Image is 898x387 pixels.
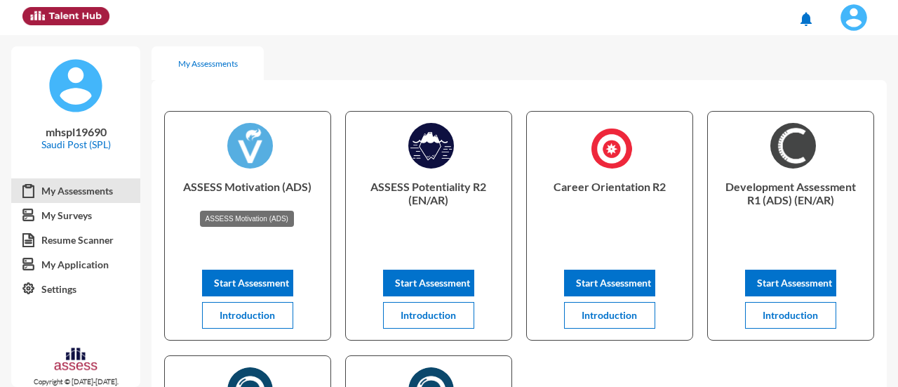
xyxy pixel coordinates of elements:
div: My Assessments [178,58,238,69]
button: Start Assessment [564,270,655,296]
img: default%20profile%20image.svg [48,58,104,114]
p: mhspl19690 [22,125,129,138]
span: Introduction [220,309,275,321]
a: Start Assessment [383,277,474,289]
button: Introduction [383,302,474,329]
button: Start Assessment [383,270,474,296]
span: Start Assessment [576,277,651,289]
button: Introduction [202,302,293,329]
mat-icon: notifications [798,11,815,27]
a: Start Assessment [202,277,293,289]
span: Introduction [763,309,818,321]
button: Start Assessment [202,270,293,296]
img: assesscompany-logo.png [53,346,98,374]
span: Introduction [582,309,637,321]
a: Resume Scanner [11,228,140,253]
span: Start Assessment [757,277,832,289]
a: Settings [11,277,140,302]
a: My Application [11,252,140,277]
button: Start Assessment [745,270,836,296]
a: Start Assessment [564,277,655,289]
button: Introduction [564,302,655,329]
img: ASSESS_Motivation_(ADS)_1726044876717 [227,123,273,169]
a: Start Assessment [745,277,836,289]
p: Development Assessment R1 (ADS) (EN/AR) [719,180,862,236]
p: ASSESS Potentiality R2 (EN/AR) [357,180,500,236]
span: Start Assessment [395,277,470,289]
p: Career Orientation R2 [538,180,681,236]
a: My Assessments [11,178,140,204]
img: AR)_1726044597422 [770,123,816,169]
img: ASSESS_Potentiality_R2_1725966368866 [408,123,454,169]
a: My Surveys [11,203,140,228]
span: Start Assessment [214,277,289,289]
button: Introduction [745,302,836,329]
span: Introduction [401,309,456,321]
p: Saudi Post (SPL) [22,138,129,150]
img: Career_Orientation_R2_1725960277734 [589,123,635,173]
p: ASSESS Motivation (ADS) [176,180,319,236]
